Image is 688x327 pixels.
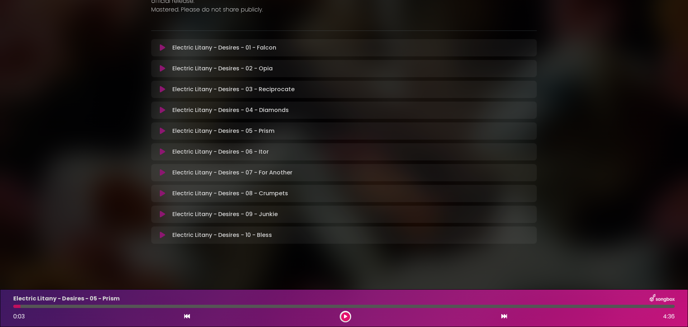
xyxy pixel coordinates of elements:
p: Electric Litany - Desires - 01 - Falcon [172,43,276,52]
p: Electric Litany - Desires - 06 - Itor [172,148,269,156]
p: Electric Litany - Desires - 04 - Diamonds [172,106,289,115]
p: Electric Litany - Desires - 02 - Opia [172,64,273,73]
p: Electric Litany - Desires - 08 - Crumpets [172,189,288,198]
p: Electric Litany - Desires - 09 - Junkie [172,210,278,219]
p: Mastered. Please do not share publicly. [151,5,537,14]
p: Electric Litany - Desires - 03 - Reciprocate [172,85,295,94]
p: Electric Litany - Desires - 07 - For Another [172,168,292,177]
p: Electric Litany - Desires - 05 - Prism [172,127,274,135]
p: Electric Litany - Desires - 10 - Bless [172,231,272,239]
